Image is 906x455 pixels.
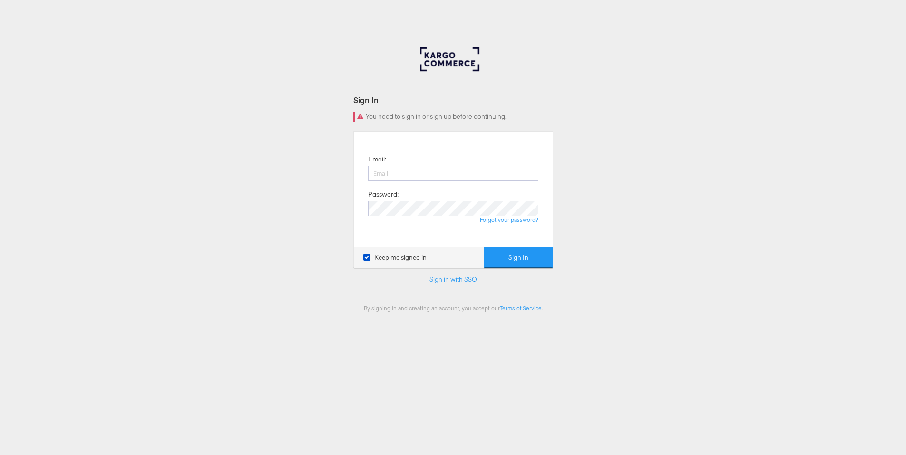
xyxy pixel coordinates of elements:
[368,166,538,181] input: Email
[353,304,553,312] div: By signing in and creating an account, you accept our .
[363,253,427,262] label: Keep me signed in
[368,155,386,164] label: Email:
[353,95,553,105] div: Sign In
[480,216,538,223] a: Forgot your password?
[353,112,553,122] div: You need to sign in or sign up before continuing.
[368,190,399,199] label: Password:
[429,275,477,284] a: Sign in with SSO
[500,304,542,312] a: Terms of Service
[484,247,553,268] button: Sign In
